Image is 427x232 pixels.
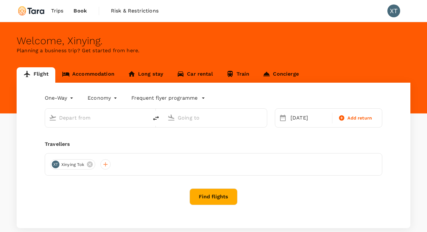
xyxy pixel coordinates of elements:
p: Planning a business trip? Get started from here. [17,47,410,54]
span: Add return [347,115,372,121]
span: Book [74,7,87,15]
img: Tara Climate Ltd [17,4,46,18]
div: XTXinying Tok [50,159,95,170]
span: Trips [51,7,64,15]
input: Going to [178,113,253,123]
a: Flight [17,67,55,83]
div: Welcome , Xinying . [17,35,410,47]
a: Car rental [170,67,220,83]
button: Frequent flyer programme [131,94,205,102]
div: Economy [88,93,119,103]
p: Frequent flyer programme [131,94,198,102]
div: Travellers [45,140,382,148]
a: Concierge [256,67,305,83]
input: Depart from [59,113,135,123]
a: Long stay [121,67,170,83]
a: Train [220,67,256,83]
span: Risk & Restrictions [111,7,159,15]
div: XT [52,161,59,168]
a: Accommodation [55,67,121,83]
div: [DATE] [288,112,331,124]
div: One-Way [45,93,75,103]
button: Open [262,117,264,118]
button: Find flights [190,188,237,205]
button: Open [144,117,145,118]
div: XT [387,4,400,17]
span: Xinying Tok [58,162,88,168]
button: delete [148,111,164,126]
